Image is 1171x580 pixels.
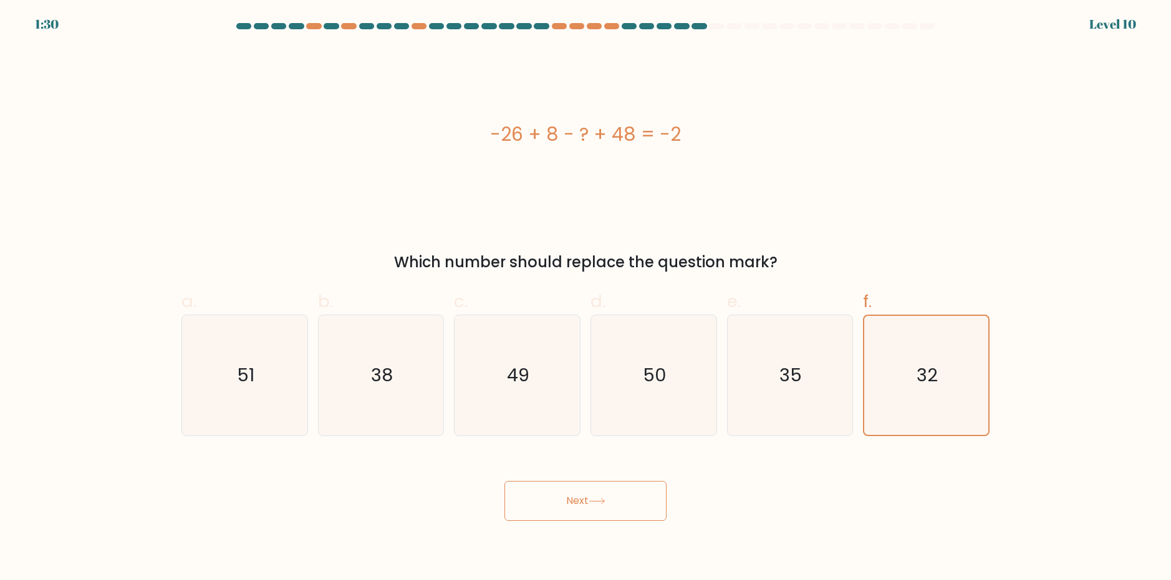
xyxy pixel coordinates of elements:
span: a. [181,289,196,313]
text: 51 [237,363,254,387]
span: f. [863,289,872,313]
span: c. [454,289,468,313]
span: d. [590,289,605,313]
button: Next [504,481,667,521]
text: 32 [917,363,938,387]
div: Level 10 [1089,15,1136,34]
span: e. [727,289,741,313]
div: 1:30 [35,15,59,34]
text: 38 [371,363,393,387]
text: 49 [508,363,530,387]
div: Which number should replace the question mark? [189,251,982,273]
span: b. [318,289,333,313]
text: 35 [780,363,802,387]
div: -26 + 8 - ? + 48 = -2 [181,120,990,148]
text: 50 [643,363,667,387]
